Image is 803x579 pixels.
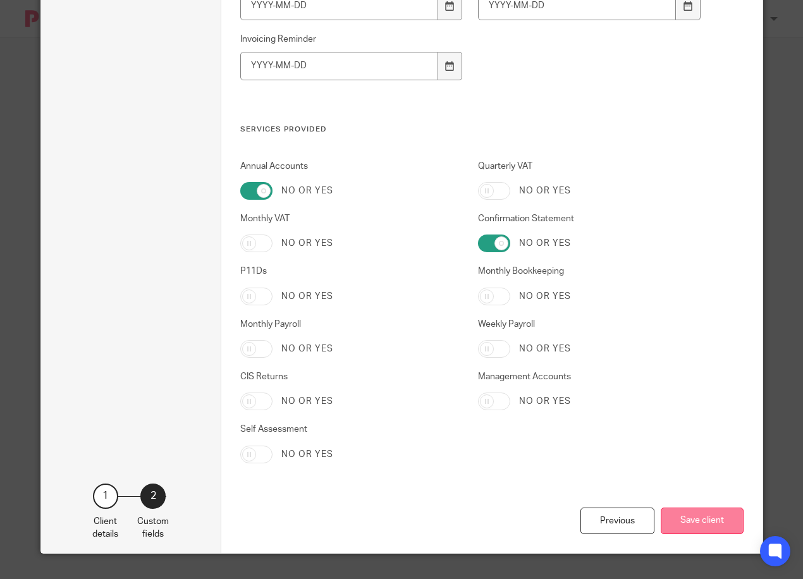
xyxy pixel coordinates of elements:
label: No or yes [519,290,571,303]
label: Quarterly VAT [478,160,701,173]
label: No or yes [281,343,333,355]
input: YYYY-MM-DD [240,52,438,80]
div: Previous [580,508,654,535]
label: No or yes [281,290,333,303]
p: Client details [92,515,118,541]
label: Confirmation Statement [478,212,701,225]
button: Save client [661,508,744,535]
label: Weekly Payroll [478,318,701,331]
label: P11Ds [240,265,463,277]
label: Self Assessment [240,423,463,436]
label: No or yes [519,237,571,250]
label: No or yes [519,343,571,355]
label: No or yes [281,185,333,197]
p: Custom fields [137,515,169,541]
label: Annual Accounts [240,160,463,173]
label: No or yes [281,395,333,408]
label: Monthly VAT [240,212,463,225]
label: Invoicing Reminder [240,33,463,46]
div: 2 [140,484,166,509]
label: Monthly Bookkeeping [478,265,701,277]
label: No or yes [281,237,333,250]
label: No or yes [519,395,571,408]
label: No or yes [281,448,333,461]
label: Monthly Payroll [240,318,463,331]
h3: Services Provided [240,125,701,135]
label: CIS Returns [240,370,463,383]
div: 1 [93,484,118,509]
label: No or yes [519,185,571,197]
label: Management Accounts [478,370,701,383]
